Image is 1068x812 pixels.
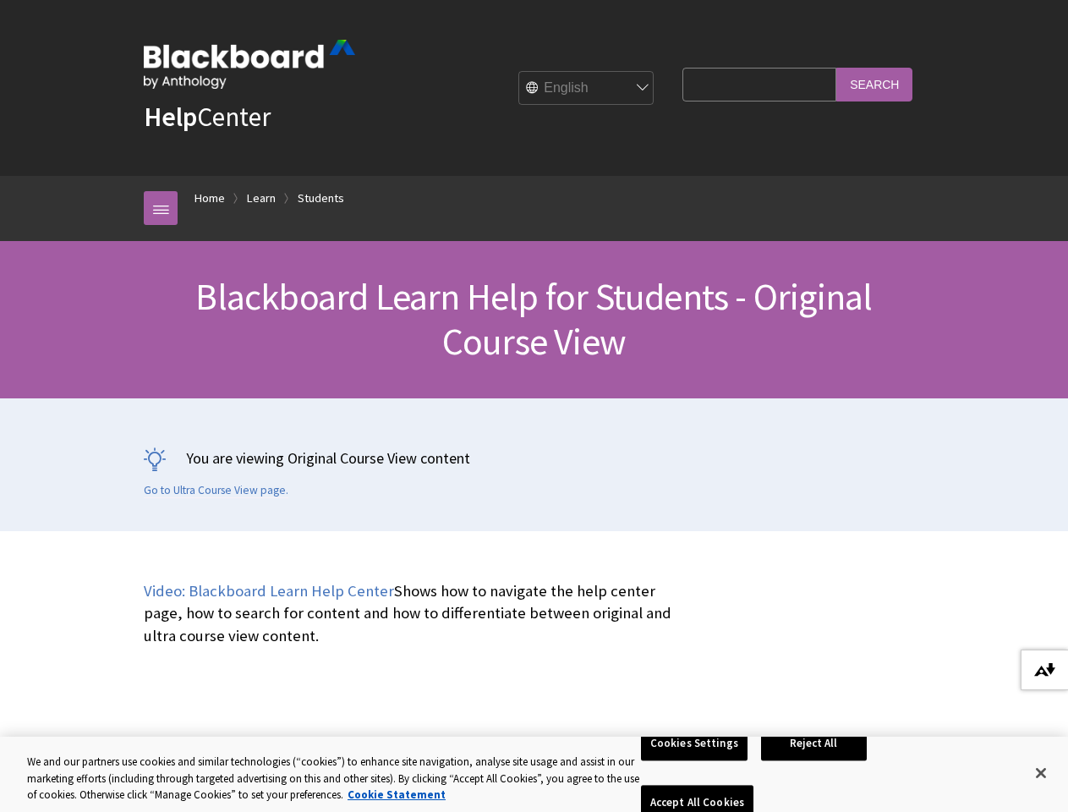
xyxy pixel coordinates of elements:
img: Blackboard by Anthology [144,40,355,89]
p: Shows how to navigate the help center page, how to search for content and how to differentiate be... [144,580,674,647]
select: Site Language Selector [519,72,654,106]
button: Cookies Settings [641,726,748,761]
a: Students [298,188,344,209]
a: Go to Ultra Course View page. [144,483,288,498]
a: Video: Blackboard Learn Help Center [144,581,394,601]
div: We and our partners use cookies and similar technologies (“cookies”) to enhance site navigation, ... [27,754,641,804]
a: More information about your privacy, opens in a new tab [348,787,446,802]
button: Close [1022,754,1060,792]
a: Home [194,188,225,209]
p: You are viewing Original Course View content [144,447,924,469]
a: Learn [247,188,276,209]
span: Blackboard Learn Help for Students - Original Course View [195,273,872,365]
button: Reject All [761,726,867,761]
input: Search [836,68,912,101]
strong: Help [144,100,197,134]
a: HelpCenter [144,100,271,134]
